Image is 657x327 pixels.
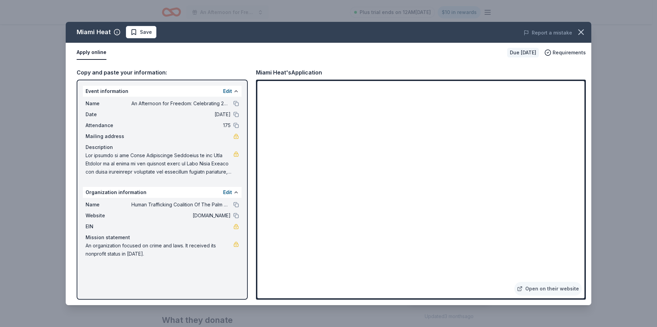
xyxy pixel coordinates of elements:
span: An Afternoon for Freedom: Celebrating 20 years of Impact [131,99,231,108]
div: Organization information [83,187,242,198]
iframe: To enrich screen reader interactions, please activate Accessibility in Grammarly extension settings [257,81,584,298]
span: Requirements [553,49,586,57]
button: Edit [223,188,232,196]
span: Lor ipsumdo si ame Conse Adipiscinge Seddoeius te inc Utla Etdolor ma al enima mi ven quisnost ex... [86,151,233,176]
span: [DATE] [131,110,231,119]
button: Apply online [77,45,106,60]
button: Edit [223,87,232,95]
button: Save [126,26,156,38]
div: Copy and paste your information: [77,68,248,77]
span: Name [86,201,131,209]
span: Date [86,110,131,119]
span: 175 [131,121,231,130]
span: EIN [86,222,131,231]
div: Mission statement [86,233,239,242]
div: Description [86,143,239,151]
div: Miami Heat's Application [256,68,322,77]
span: Mailing address [86,132,131,140]
span: [DOMAIN_NAME] [131,212,231,220]
div: Event information [83,86,242,97]
a: Open on their website [514,282,582,296]
span: Website [86,212,131,220]
span: Save [140,28,152,36]
span: Name [86,99,131,108]
span: Attendance [86,121,131,130]
button: Requirements [544,49,586,57]
span: Human Trafficking Coalition Of The Palm Beaches Inc [131,201,231,209]
div: Due [DATE] [507,48,539,57]
span: An organization focused on crime and laws. It received its nonprofit status in [DATE]. [86,242,233,258]
div: Miami Heat [77,27,111,38]
button: Report a mistake [524,29,572,37]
